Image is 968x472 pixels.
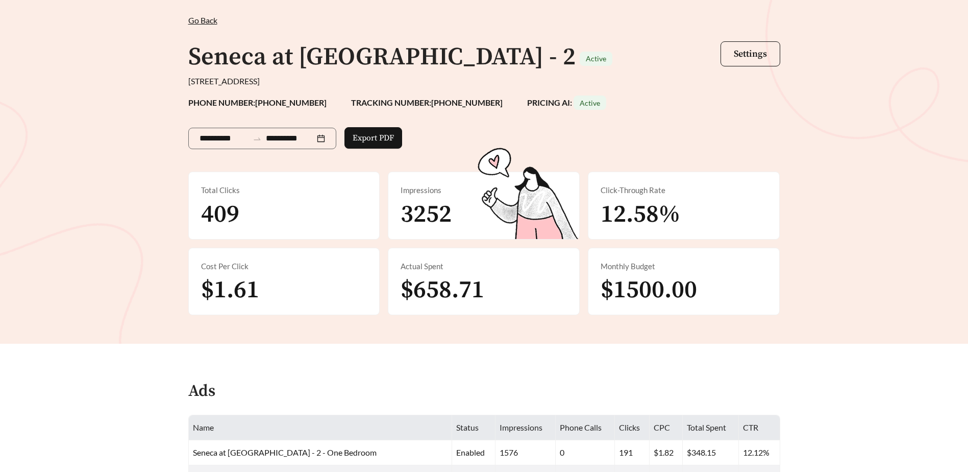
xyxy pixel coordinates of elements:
[188,75,780,87] div: [STREET_ADDRESS]
[201,199,239,230] span: 409
[654,422,670,432] span: CPC
[721,41,780,66] button: Settings
[495,415,556,440] th: Impressions
[351,98,503,107] strong: TRACKING NUMBER: [PHONE_NUMBER]
[683,415,739,440] th: Total Spent
[601,199,680,230] span: 12.58%
[188,98,327,107] strong: PHONE NUMBER: [PHONE_NUMBER]
[344,127,402,149] button: Export PDF
[189,415,452,440] th: Name
[615,415,650,440] th: Clicks
[253,134,262,144] span: swap-right
[201,275,259,305] span: $1.61
[650,440,683,465] td: $1.82
[586,54,606,63] span: Active
[201,261,367,272] div: Cost Per Click
[739,440,780,465] td: 12.12%
[743,422,758,432] span: CTR
[601,184,767,196] div: Click-Through Rate
[353,132,394,144] span: Export PDF
[601,275,697,305] span: $1500.00
[734,48,767,60] span: Settings
[193,447,377,457] span: Seneca at [GEOGRAPHIC_DATA] - 2 - One Bedroom
[401,199,452,230] span: 3252
[201,184,367,196] div: Total Clicks
[401,261,567,272] div: Actual Spent
[601,261,767,272] div: Monthly Budget
[556,440,615,465] td: 0
[527,98,606,107] strong: PRICING AI:
[683,440,739,465] td: $348.15
[253,134,262,143] span: to
[401,275,484,305] span: $658.71
[401,184,567,196] div: Impressions
[556,415,615,440] th: Phone Calls
[580,99,600,107] span: Active
[456,447,485,457] span: enabled
[615,440,650,465] td: 191
[495,440,556,465] td: 1576
[188,42,576,73] h1: Seneca at [GEOGRAPHIC_DATA] - 2
[188,383,215,400] h4: Ads
[452,415,495,440] th: Status
[188,15,217,25] span: Go Back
